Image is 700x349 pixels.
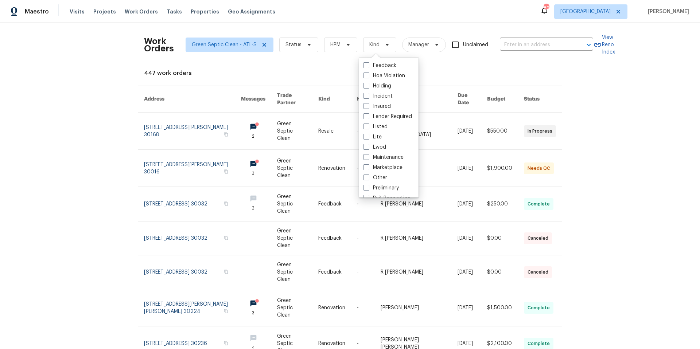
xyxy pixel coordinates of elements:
[463,41,488,49] span: Unclaimed
[312,255,351,289] td: Feedback
[544,4,549,12] div: 89
[235,86,271,113] th: Messages
[271,86,312,113] th: Trade Partner
[228,8,275,15] span: Geo Assignments
[312,86,351,113] th: Kind
[271,221,312,255] td: Green Septic Clean
[93,8,116,15] span: Projects
[363,113,412,120] label: Lender Required
[330,41,341,48] span: HPM
[271,150,312,187] td: Green Septic Clean
[584,40,594,50] button: Open
[363,154,404,161] label: Maintenance
[375,221,452,255] td: R [PERSON_NAME]
[363,195,411,202] label: Reit Renovation
[363,133,382,141] label: Lite
[351,255,375,289] td: -
[271,113,312,150] td: Green Septic Clean
[351,113,375,150] td: -
[312,221,351,255] td: Feedback
[369,41,380,48] span: Kind
[223,168,229,175] button: Copy Address
[363,93,393,100] label: Incident
[312,113,351,150] td: Resale
[223,268,229,275] button: Copy Address
[363,72,405,79] label: Hoa Violation
[192,41,257,48] span: Green Septic Clean - ATL-S
[363,123,388,130] label: Listed
[500,39,573,51] input: Enter in an address
[223,235,229,241] button: Copy Address
[351,221,375,255] td: -
[363,174,387,181] label: Other
[312,289,351,326] td: Renovation
[223,200,229,207] button: Copy Address
[363,144,386,151] label: Lwod
[312,187,351,221] td: Feedback
[223,340,229,346] button: Copy Address
[375,187,452,221] td: R [PERSON_NAME]
[481,86,518,113] th: Budget
[271,289,312,326] td: Green Septic Clean
[271,255,312,289] td: Green Septic Clean
[285,41,302,48] span: Status
[312,150,351,187] td: Renovation
[25,8,49,15] span: Maestro
[351,289,375,326] td: -
[518,86,562,113] th: Status
[363,184,399,192] label: Preliminary
[167,9,182,14] span: Tasks
[125,8,158,15] span: Work Orders
[70,8,85,15] span: Visits
[363,82,391,90] label: Holding
[271,187,312,221] td: Green Septic Clean
[408,41,429,48] span: Manager
[351,150,375,187] td: -
[593,34,615,56] a: View Reno Index
[138,86,235,113] th: Address
[452,86,481,113] th: Due Date
[363,62,396,69] label: Feedback
[363,103,391,110] label: Insured
[375,289,452,326] td: [PERSON_NAME]
[144,70,556,77] div: 447 work orders
[560,8,611,15] span: [GEOGRAPHIC_DATA]
[191,8,219,15] span: Properties
[363,164,402,171] label: Marketplace
[645,8,689,15] span: [PERSON_NAME]
[375,255,452,289] td: R [PERSON_NAME]
[223,308,229,314] button: Copy Address
[351,187,375,221] td: -
[144,38,174,52] h2: Work Orders
[223,131,229,138] button: Copy Address
[351,86,375,113] th: HPM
